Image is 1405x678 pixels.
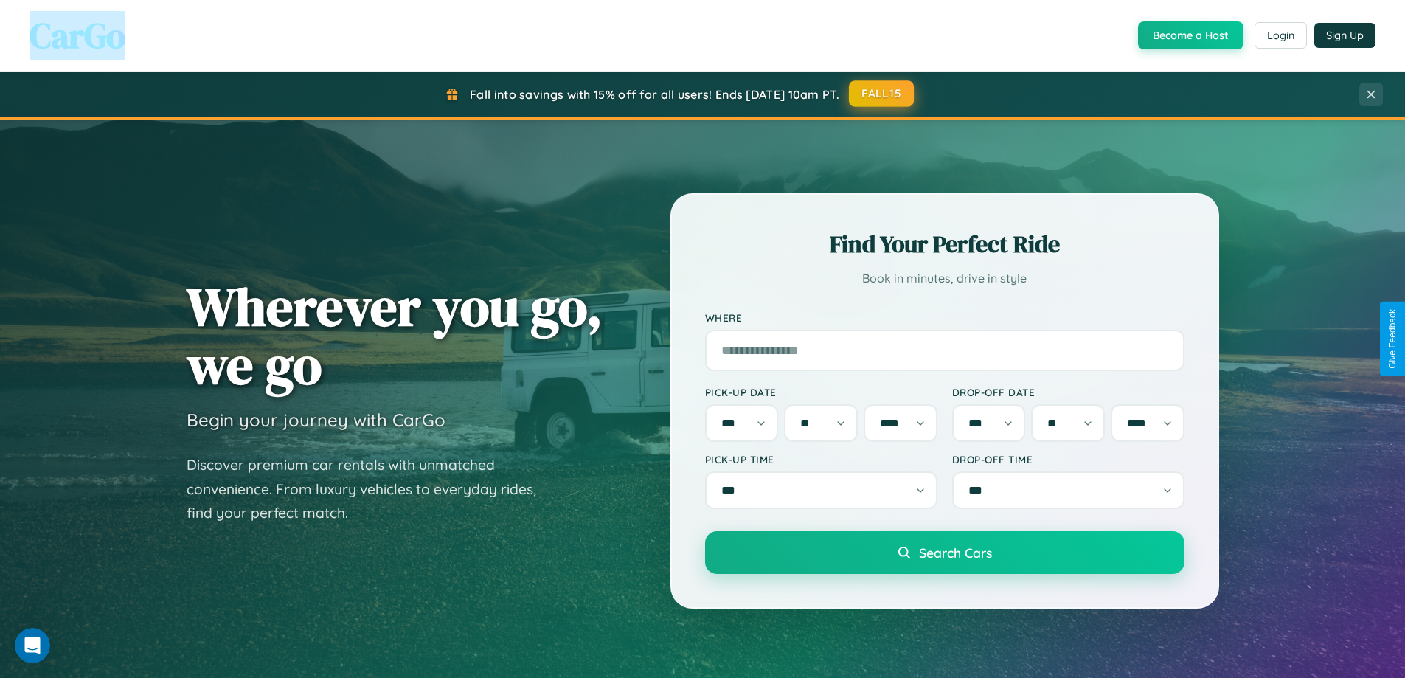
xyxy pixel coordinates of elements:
label: Pick-up Date [705,386,937,398]
div: Give Feedback [1387,309,1398,369]
button: Become a Host [1138,21,1243,49]
label: Where [705,311,1184,324]
label: Drop-off Time [952,453,1184,466]
button: Sign Up [1314,23,1375,48]
span: CarGo [30,11,125,60]
label: Drop-off Date [952,386,1184,398]
iframe: Intercom live chat [15,628,50,663]
h1: Wherever you go, we go [187,277,603,394]
span: Search Cars [919,544,992,561]
h3: Begin your journey with CarGo [187,409,445,431]
h2: Find Your Perfect Ride [705,228,1184,260]
span: Fall into savings with 15% off for all users! Ends [DATE] 10am PT. [470,87,839,102]
p: Discover premium car rentals with unmatched convenience. From luxury vehicles to everyday rides, ... [187,453,555,525]
button: Search Cars [705,531,1184,574]
button: Login [1255,22,1307,49]
p: Book in minutes, drive in style [705,268,1184,289]
label: Pick-up Time [705,453,937,466]
button: FALL15 [849,80,914,107]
